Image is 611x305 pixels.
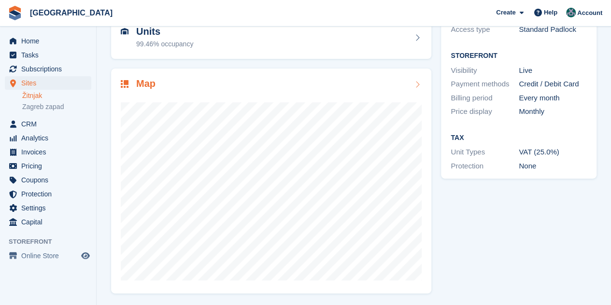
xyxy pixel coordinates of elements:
[21,76,79,90] span: Sites
[22,102,91,111] a: Zagreb zapad
[5,145,91,159] a: menu
[21,201,79,215] span: Settings
[111,16,431,59] a: Units 99.46% occupancy
[5,131,91,145] a: menu
[21,117,79,131] span: CRM
[9,237,96,247] span: Storefront
[5,159,91,173] a: menu
[519,24,587,35] div: Standard Padlock
[21,62,79,76] span: Subscriptions
[519,79,587,90] div: Credit / Debit Card
[5,62,91,76] a: menu
[136,78,156,89] h2: Map
[5,215,91,229] a: menu
[26,5,116,21] a: [GEOGRAPHIC_DATA]
[451,106,519,117] div: Price display
[519,147,587,158] div: VAT (25.0%)
[21,159,79,173] span: Pricing
[519,106,587,117] div: Monthly
[21,173,79,187] span: Coupons
[519,65,587,76] div: Live
[451,52,587,60] h2: Storefront
[451,65,519,76] div: Visibility
[577,8,602,18] span: Account
[451,161,519,172] div: Protection
[21,34,79,48] span: Home
[5,173,91,187] a: menu
[111,69,431,294] a: Map
[21,187,79,201] span: Protection
[8,6,22,20] img: stora-icon-8386f47178a22dfd0bd8f6a31ec36ba5ce8667c1dd55bd0f319d3a0aa187defe.svg
[80,250,91,262] a: Preview store
[21,145,79,159] span: Invoices
[5,34,91,48] a: menu
[519,93,587,104] div: Every month
[136,26,193,37] h2: Units
[451,79,519,90] div: Payment methods
[519,161,587,172] div: None
[21,131,79,145] span: Analytics
[5,48,91,62] a: menu
[566,8,576,17] img: Željko Gobac
[451,134,587,142] h2: Tax
[496,8,515,17] span: Create
[121,28,128,35] img: unit-icn-7be61d7bf1b0ce9d3e12c5938cc71ed9869f7b940bace4675aadf7bd6d80202e.svg
[121,80,128,88] img: map-icn-33ee37083ee616e46c38cad1a60f524a97daa1e2b2c8c0bc3eb3415660979fc1.svg
[136,39,193,49] div: 99.46% occupancy
[5,117,91,131] a: menu
[451,147,519,158] div: Unit Types
[5,201,91,215] a: menu
[5,76,91,90] a: menu
[21,249,79,263] span: Online Store
[21,215,79,229] span: Capital
[451,93,519,104] div: Billing period
[21,48,79,62] span: Tasks
[5,187,91,201] a: menu
[451,24,519,35] div: Access type
[22,91,91,100] a: Žitnjak
[544,8,557,17] span: Help
[5,249,91,263] a: menu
